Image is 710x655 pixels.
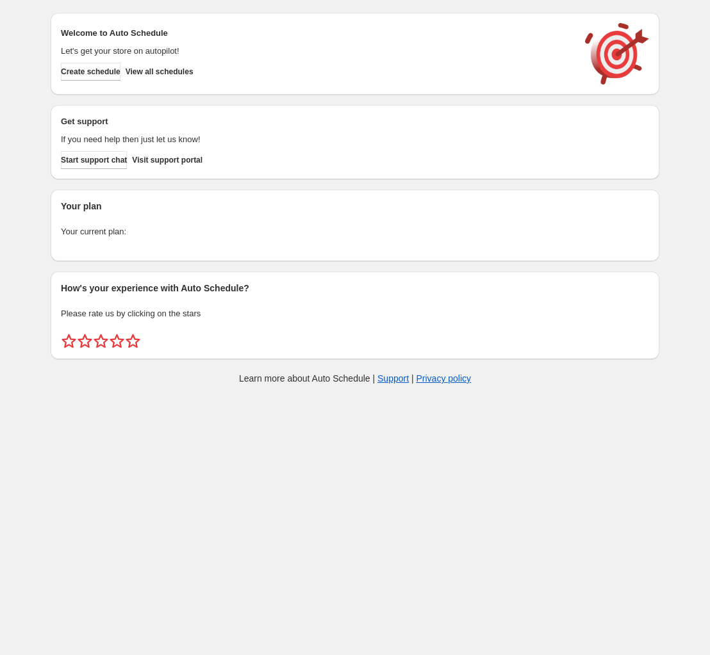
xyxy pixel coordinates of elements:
button: Create schedule [61,63,120,81]
span: Start support chat [61,155,127,165]
p: Let's get your store on autopilot! [61,45,572,58]
h2: Welcome to Auto Schedule [61,27,572,40]
h2: How's your experience with Auto Schedule? [61,282,649,295]
h2: Get support [61,115,572,128]
a: Start support chat [61,151,127,169]
p: If you need help then just let us know! [61,133,572,146]
a: Privacy policy [417,373,472,384]
a: Visit support portal [132,151,202,169]
p: Learn more about Auto Schedule | | [239,372,471,385]
p: Your current plan: [61,225,649,238]
a: Support [377,373,409,384]
h2: Your plan [61,200,649,213]
span: View all schedules [126,67,194,77]
p: Please rate us by clicking on the stars [61,307,649,320]
span: Visit support portal [132,155,202,165]
span: Create schedule [61,67,120,77]
button: View all schedules [126,63,194,81]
